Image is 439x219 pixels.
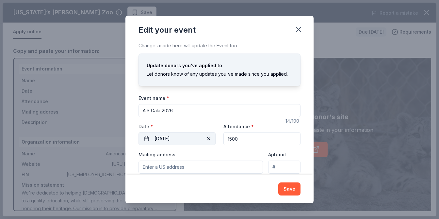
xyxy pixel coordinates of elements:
button: Save [278,182,301,196]
label: Apt/unit [268,151,286,158]
div: Changes made here will update the Event too. [138,42,301,50]
input: Spring Fundraiser [138,104,301,117]
label: Attendance [223,123,254,130]
div: Edit your event [138,25,196,35]
input: Enter a US address [138,161,263,174]
div: Update donors you've applied to [147,62,292,70]
button: [DATE] [138,132,216,145]
div: 14 /100 [285,117,301,125]
input: # [268,161,301,174]
label: Date [138,123,216,130]
label: Mailing address [138,151,175,158]
input: 20 [223,132,301,145]
div: Let donors know of any updates you've made since you applied. [147,70,292,78]
label: Event name [138,95,169,102]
